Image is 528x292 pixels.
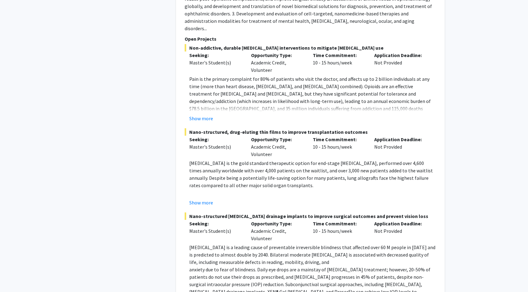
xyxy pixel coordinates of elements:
[313,136,365,143] p: Time Commitment:
[313,220,365,227] p: Time Commitment:
[189,143,242,150] div: Master's Student(s)
[185,212,436,220] span: Nano-structured [MEDICAL_DATA] drainage implants to improve surgical outcomes and prevent vision ...
[189,227,242,235] div: Master's Student(s)
[189,136,242,143] p: Seeking:
[185,35,436,43] p: Open Projects
[246,220,308,242] div: Academic Credit, Volunteer
[185,44,436,51] span: Non-addictive, durable [MEDICAL_DATA] interventions to mitigate [MEDICAL_DATA] use
[251,220,304,227] p: Opportunity Type:
[189,159,436,189] p: [MEDICAL_DATA] is the gold standard therapeutic option for end-stage [MEDICAL_DATA], performed ov...
[370,51,431,74] div: Not Provided
[189,75,436,127] p: Pain is the primary complaint for 80% of patients who visit the doctor, and affects up to 2 billi...
[374,51,427,59] p: Application Deadline:
[189,199,213,206] button: Show more
[370,136,431,158] div: Not Provided
[251,51,304,59] p: Opportunity Type:
[189,51,242,59] p: Seeking:
[189,244,436,266] p: [MEDICAL_DATA] is a leading cause of preventable irreversible blindness that affected over 60 M p...
[189,220,242,227] p: Seeking:
[308,220,370,242] div: 10 - 15 hours/week
[246,136,308,158] div: Academic Credit, Volunteer
[189,115,213,122] button: Show more
[370,220,431,242] div: Not Provided
[246,51,308,74] div: Academic Credit, Volunteer
[185,128,436,136] span: Nano-structured, drug-eluting thin films to improve transplantation outcomes
[308,51,370,74] div: 10 - 15 hours/week
[251,136,304,143] p: Opportunity Type:
[308,136,370,158] div: 10 - 15 hours/week
[313,51,365,59] p: Time Commitment:
[374,136,427,143] p: Application Deadline:
[5,264,26,287] iframe: Chat
[189,59,242,66] div: Master's Student(s)
[374,220,427,227] p: Application Deadline:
